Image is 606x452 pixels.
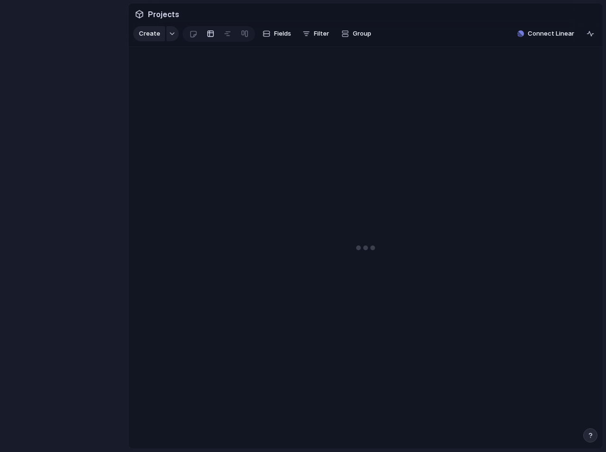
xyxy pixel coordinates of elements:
button: Filter [299,26,333,41]
span: Group [353,29,371,38]
span: Filter [314,29,329,38]
span: Fields [274,29,291,38]
button: Fields [259,26,295,41]
span: Projects [146,6,181,23]
span: Create [139,29,160,38]
button: Create [133,26,165,41]
button: Connect Linear [514,27,578,41]
span: Connect Linear [528,29,574,38]
button: Group [337,26,376,41]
